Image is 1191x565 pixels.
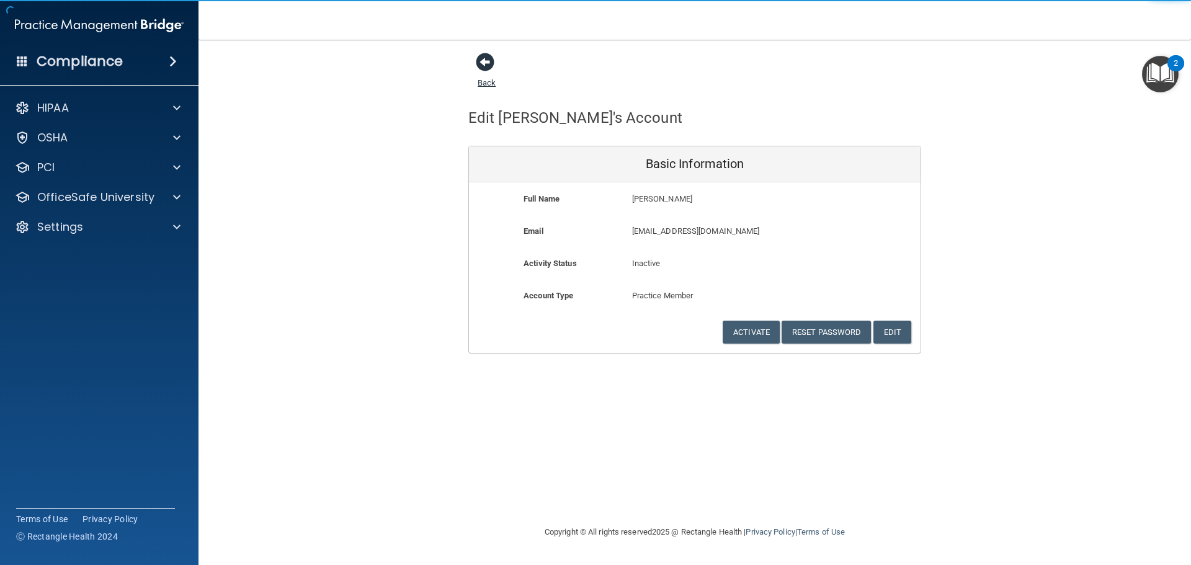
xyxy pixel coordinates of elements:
[16,530,118,543] span: Ⓒ Rectangle Health 2024
[1142,56,1179,92] button: Open Resource Center, 2 new notifications
[15,13,184,38] img: PMB logo
[632,288,758,303] p: Practice Member
[524,226,543,236] b: Email
[1174,63,1178,79] div: 2
[37,190,154,205] p: OfficeSafe University
[632,224,830,239] p: [EMAIL_ADDRESS][DOMAIN_NAME]
[632,256,758,271] p: Inactive
[15,160,181,175] a: PCI
[37,130,68,145] p: OSHA
[16,513,68,525] a: Terms of Use
[524,291,573,300] b: Account Type
[723,321,780,344] button: Activate
[83,513,138,525] a: Privacy Policy
[468,110,682,126] h4: Edit [PERSON_NAME]'s Account
[524,194,560,203] b: Full Name
[37,220,83,234] p: Settings
[15,220,181,234] a: Settings
[15,130,181,145] a: OSHA
[37,100,69,115] p: HIPAA
[37,53,123,70] h4: Compliance
[37,160,55,175] p: PCI
[469,146,921,182] div: Basic Information
[468,512,921,552] div: Copyright © All rights reserved 2025 @ Rectangle Health | |
[746,527,795,536] a: Privacy Policy
[873,321,911,344] button: Edit
[478,63,496,87] a: Back
[797,527,845,536] a: Terms of Use
[632,192,830,207] p: [PERSON_NAME]
[524,259,577,268] b: Activity Status
[15,100,181,115] a: HIPAA
[15,190,181,205] a: OfficeSafe University
[782,321,871,344] button: Reset Password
